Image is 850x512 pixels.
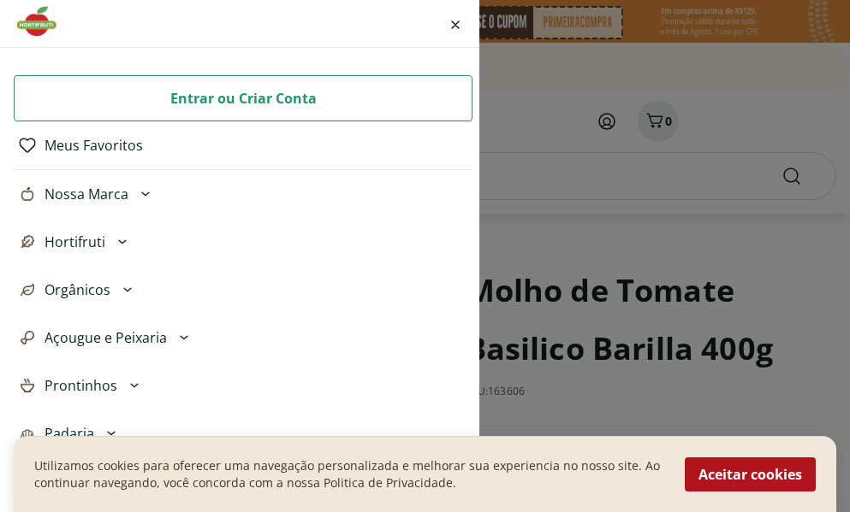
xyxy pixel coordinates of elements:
button: Padaria [14,409,473,457]
button: Açougue e Peixaria [14,314,473,362]
button: Orgânicos [14,266,473,314]
img: Hortifruti [14,4,71,38]
span: Prontinhos [45,375,117,396]
span: Padaria [45,423,94,444]
span: Orgânicos [45,280,110,300]
span: Entrar ou Criar Conta [170,88,317,109]
button: Aceitar cookies [685,457,816,491]
a: Meus Favoritos [45,135,143,156]
span: Hortifruti [45,232,105,252]
button: Hortifruti [14,218,473,266]
p: Utilizamos cookies para oferecer uma navegação personalizada e melhorar sua experiencia no nosso ... [34,457,664,491]
span: Açougue e Peixaria [45,327,167,348]
button: Entrar ou Criar Conta [14,75,473,121]
button: Prontinhos [14,362,473,409]
button: Fechar menu [445,3,466,44]
span: Nossa Marca [45,184,128,204]
button: Nossa Marca [14,170,473,218]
